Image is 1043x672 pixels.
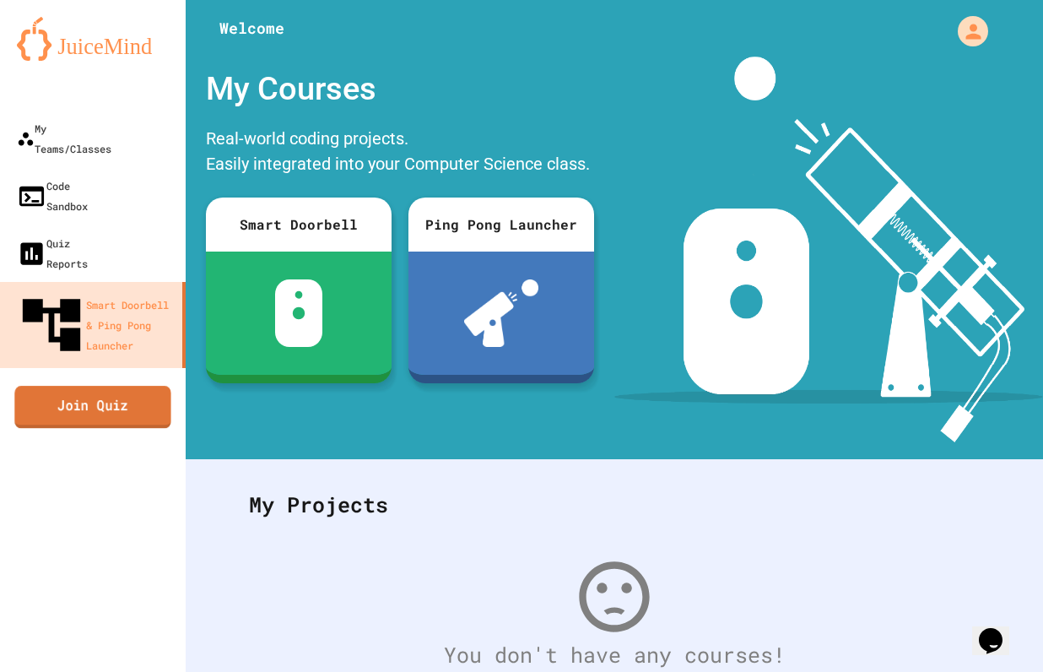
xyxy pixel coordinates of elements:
img: ppl-with-ball.png [464,279,539,347]
div: Smart Doorbell & Ping Pong Launcher [17,290,176,360]
div: Real-world coding projects. Easily integrated into your Computer Science class. [197,122,603,185]
div: You don't have any courses! [232,639,997,671]
img: banner-image-my-projects.png [614,57,1043,442]
div: My Account [940,12,992,51]
div: My Courses [197,57,603,122]
iframe: chat widget [972,604,1026,655]
div: Ping Pong Launcher [408,198,594,252]
div: Smart Doorbell [206,198,392,252]
div: My Projects [232,472,997,538]
div: Code Sandbox [17,176,88,216]
img: sdb-white.svg [275,279,323,347]
div: Quiz Reports [17,233,88,274]
a: Join Quiz [14,386,170,428]
div: My Teams/Classes [17,118,111,159]
img: logo-orange.svg [17,17,169,61]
